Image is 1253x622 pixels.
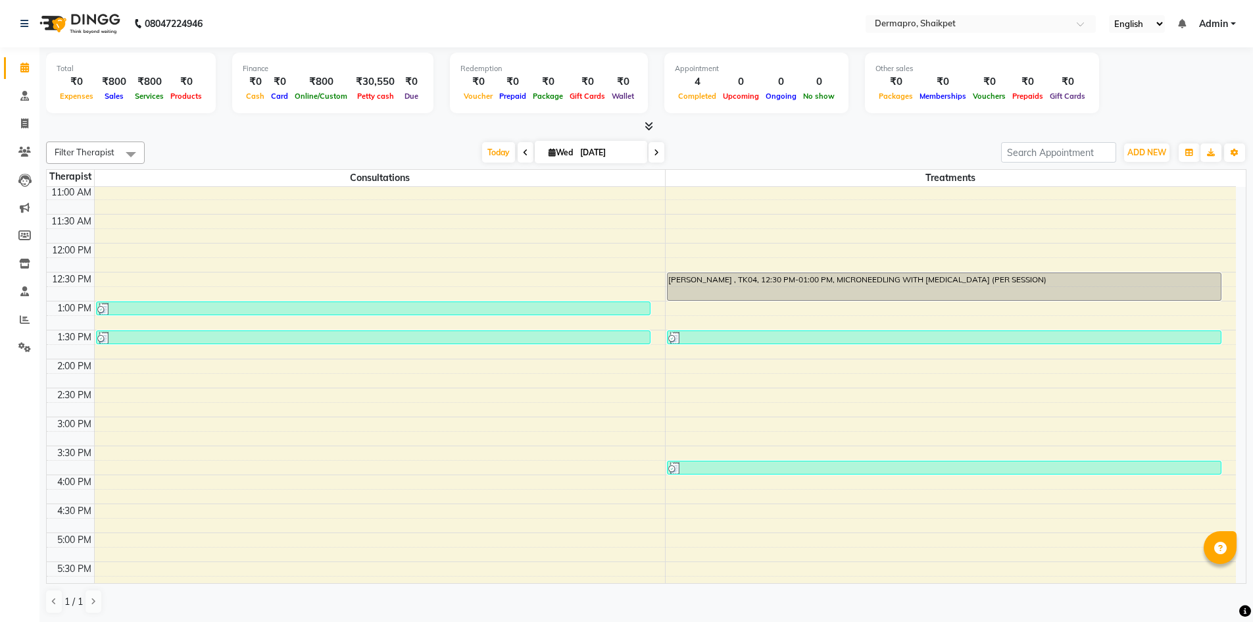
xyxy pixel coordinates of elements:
[49,215,94,228] div: 11:30 AM
[1009,91,1046,101] span: Prepaids
[55,417,94,431] div: 3:00 PM
[400,74,423,90] div: ₹0
[482,142,515,163] span: Today
[576,143,642,163] input: 2025-09-03
[49,186,94,199] div: 11:00 AM
[675,91,720,101] span: Completed
[545,147,576,157] span: Wed
[101,91,127,101] span: Sales
[95,170,665,186] span: Consultations
[675,63,838,74] div: Appointment
[875,63,1089,74] div: Other sales
[916,74,970,90] div: ₹0
[1127,147,1166,157] span: ADD NEW
[720,91,762,101] span: Upcoming
[1046,91,1089,101] span: Gift Cards
[268,74,291,90] div: ₹0
[668,273,1221,300] div: [PERSON_NAME] , TK04, 12:30 PM-01:00 PM, MICRONEEDLING WITH [MEDICAL_DATA] (PER SESSION)
[529,74,566,90] div: ₹0
[47,170,94,184] div: Therapist
[529,91,566,101] span: Package
[1046,74,1089,90] div: ₹0
[64,595,83,609] span: 1 / 1
[351,74,400,90] div: ₹30,550
[720,74,762,90] div: 0
[55,475,94,489] div: 4:00 PM
[875,74,916,90] div: ₹0
[762,74,800,90] div: 0
[55,301,94,315] div: 1:00 PM
[243,91,268,101] span: Cash
[496,91,529,101] span: Prepaid
[762,91,800,101] span: Ongoing
[55,504,94,518] div: 4:30 PM
[49,244,94,257] div: 12:00 PM
[1001,142,1116,163] input: Search Appointment
[55,446,94,460] div: 3:30 PM
[460,74,496,90] div: ₹0
[49,272,94,286] div: 12:30 PM
[608,91,637,101] span: Wallet
[291,91,351,101] span: Online/Custom
[55,147,114,157] span: Filter Therapist
[97,302,650,315] div: [PERSON_NAME], TK01, 01:00 PM-01:15 PM, FREE FOLLOW-UP CONSULTATION
[57,63,205,74] div: Total
[608,74,637,90] div: ₹0
[970,74,1009,90] div: ₹0
[55,533,94,547] div: 5:00 PM
[460,91,496,101] span: Voucher
[1124,143,1169,162] button: ADD NEW
[291,74,351,90] div: ₹800
[401,91,422,101] span: Due
[916,91,970,101] span: Memberships
[496,74,529,90] div: ₹0
[97,331,650,344] div: [PERSON_NAME], TK03, 01:30 PM-01:45 PM, FOLLOW-UP
[666,170,1237,186] span: Treatments
[243,74,268,90] div: ₹0
[800,91,838,101] span: No show
[566,74,608,90] div: ₹0
[97,74,132,90] div: ₹800
[55,359,94,373] div: 2:00 PM
[675,74,720,90] div: 4
[132,91,167,101] span: Services
[354,91,397,101] span: Petty cash
[1199,17,1228,31] span: Admin
[875,91,916,101] span: Packages
[55,388,94,402] div: 2:30 PM
[55,562,94,576] div: 5:30 PM
[57,74,97,90] div: ₹0
[243,63,423,74] div: Finance
[970,91,1009,101] span: Vouchers
[34,5,124,42] img: logo
[55,330,94,344] div: 1:30 PM
[460,63,637,74] div: Redemption
[668,461,1221,474] div: Ramya...., TK06, 03:45 PM-04:00 PM, FREE FOLLOW-UP CONSULTATION
[566,91,608,101] span: Gift Cards
[800,74,838,90] div: 0
[57,91,97,101] span: Expenses
[145,5,203,42] b: 08047224946
[668,331,1221,344] div: M N B S [PERSON_NAME], TK05, 01:30 PM-01:45 PM, FREE FOLLOW-UP CONSULTATION
[1009,74,1046,90] div: ₹0
[167,74,205,90] div: ₹0
[268,91,291,101] span: Card
[132,74,167,90] div: ₹800
[167,91,205,101] span: Products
